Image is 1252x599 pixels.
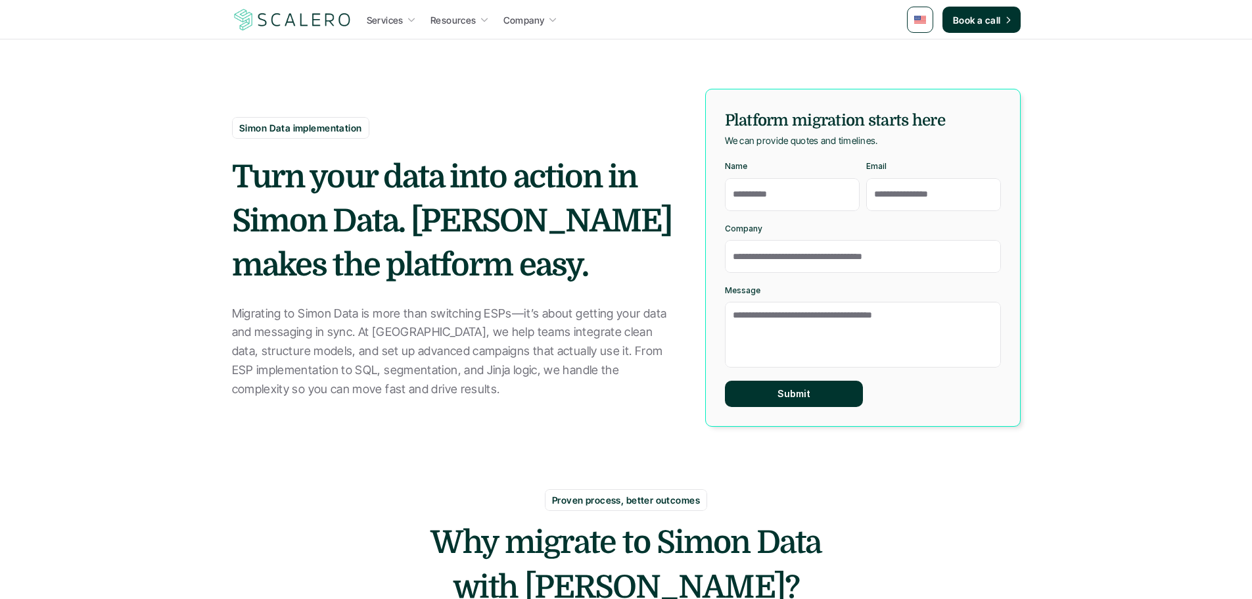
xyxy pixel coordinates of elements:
p: Email [866,162,887,171]
a: Scalero company logo [232,8,353,32]
p: Company [725,224,762,233]
textarea: Message [725,302,1001,368]
p: Services [367,13,404,27]
a: Book a call [942,7,1021,33]
input: Email [866,178,1001,211]
strong: Turn your data into action in Simon Data. [PERSON_NAME] makes the platform easy. [232,159,678,283]
button: Submit [725,381,863,407]
p: We can provide quotes and timelines. [725,132,878,149]
input: Company [725,240,1001,273]
p: Submit [777,389,810,400]
img: Scalero company logo [232,7,353,32]
p: Name [725,162,747,171]
p: Book a call [953,13,1001,27]
h5: Platform migration starts here [725,108,1001,132]
p: Resources [430,13,476,27]
p: Proven process, better outcomes [552,493,700,507]
p: Message [725,286,760,295]
input: Name [725,178,860,211]
p: Simon Data implementation [239,121,362,135]
p: Migrating to Simon Data is more than switching ESPs—it’s about getting your data and messaging in... [232,304,676,399]
p: Company [503,13,545,27]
